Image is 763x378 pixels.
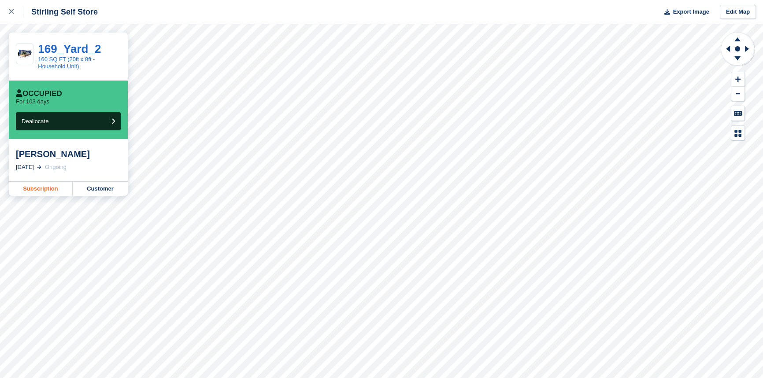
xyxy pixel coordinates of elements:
div: Ongoing [45,163,67,172]
a: Edit Map [720,5,756,19]
div: [DATE] [16,163,34,172]
span: Deallocate [22,118,48,125]
img: arrow-right-light-icn-cde0832a797a2874e46488d9cf13f60e5c3a73dbe684e267c42b8395dfbc2abf.svg [37,165,41,169]
button: Deallocate [16,112,121,130]
button: Zoom Out [731,87,744,101]
a: 169_Yard_2 [38,42,101,55]
button: Zoom In [731,72,744,87]
a: Customer [73,182,128,196]
button: Map Legend [731,126,744,140]
div: Occupied [16,89,62,98]
button: Keyboard Shortcuts [731,106,744,121]
div: [PERSON_NAME] [16,149,121,159]
div: Stirling Self Store [23,7,98,17]
a: 160 SQ FT (20ft x 8ft - Household Unit) [38,56,95,70]
button: Export Image [659,5,709,19]
a: Subscription [9,182,73,196]
span: Export Image [673,7,709,16]
p: For 103 days [16,98,49,105]
img: 20-ft-container%20(1).jpg [16,48,33,60]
